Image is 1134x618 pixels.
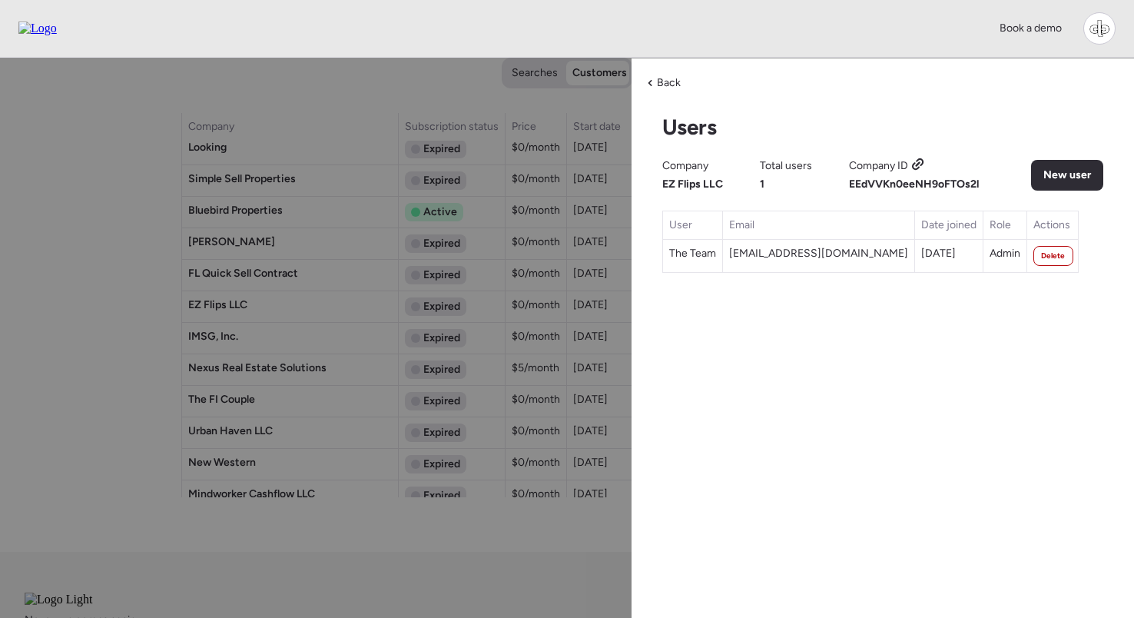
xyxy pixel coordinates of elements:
[760,177,764,192] span: 1
[990,218,1011,231] span: Role
[669,247,716,260] span: The Team
[662,158,708,174] span: Company
[729,247,908,260] span: [EMAIL_ADDRESS][DOMAIN_NAME]
[921,218,976,231] span: Date joined
[760,158,812,174] span: Total users
[990,247,1020,260] span: Admin
[1033,218,1070,231] span: Actions
[849,178,979,191] span: EEdVVKn0eeNH9oFTOs2l
[729,218,754,231] span: Email
[662,114,716,140] h2: Users
[669,218,692,231] span: User
[1000,22,1062,35] span: Book a demo
[18,22,57,35] img: Logo
[657,75,681,91] span: Back
[1041,250,1066,262] span: Delete
[662,177,723,192] span: EZ Flips LLC
[849,158,908,174] span: Company ID
[1043,168,1091,183] span: New user
[921,247,956,260] span: [DATE]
